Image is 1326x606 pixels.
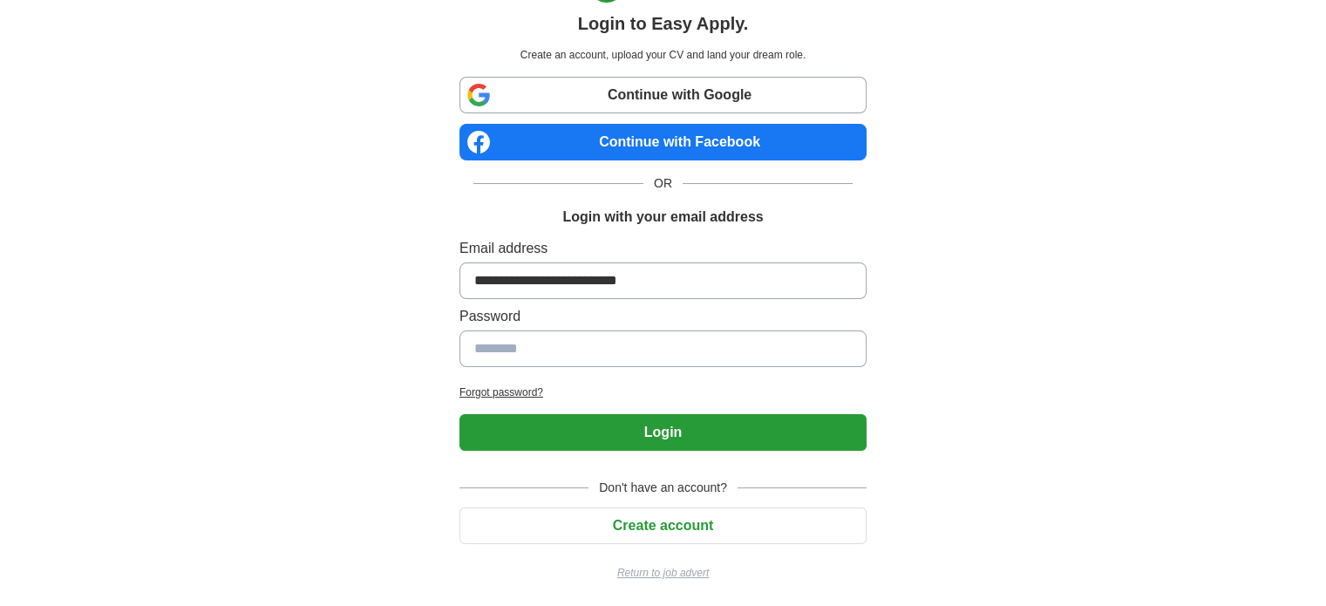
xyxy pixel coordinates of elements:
button: Create account [459,507,867,544]
h1: Login to Easy Apply. [578,10,749,37]
a: Return to job advert [459,565,867,581]
p: Create an account, upload your CV and land your dream role. [463,47,863,63]
a: Continue with Facebook [459,124,867,160]
label: Email address [459,238,867,259]
h1: Login with your email address [562,207,763,228]
span: Don't have an account? [588,479,738,497]
button: Login [459,414,867,451]
a: Continue with Google [459,77,867,113]
a: Forgot password? [459,385,867,400]
a: Create account [459,518,867,533]
label: Password [459,306,867,327]
span: OR [643,174,683,193]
